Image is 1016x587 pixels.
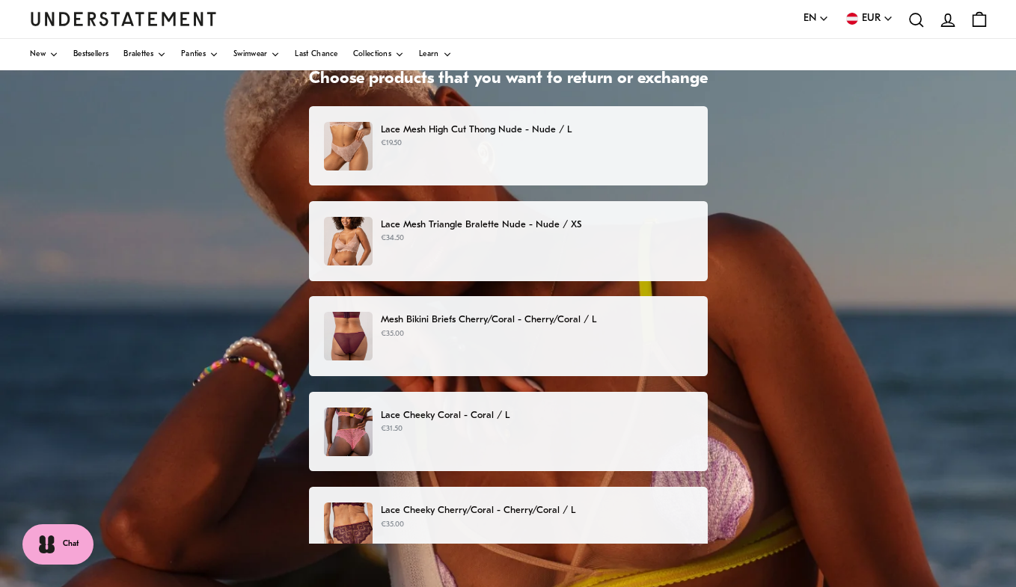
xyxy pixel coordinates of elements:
a: Bralettes [123,39,166,70]
span: Learn [419,51,439,58]
button: Chat [22,524,94,565]
a: Understatement Homepage [30,12,217,25]
span: EUR [862,10,881,27]
p: €31.50 [381,423,692,435]
img: 224_9667d44f-ebfc-4367-a669-379f21f7eae1.jpg [324,503,373,551]
h1: Choose products that you want to return or exchange [309,69,708,90]
a: Collections [353,39,404,70]
span: Chat [63,538,79,550]
p: Lace Mesh High Cut Thong Nude - Nude / L [381,122,692,138]
p: Lace Cheeky Cherry/Coral - Cherry/Coral / L [381,503,692,518]
a: Panties [181,39,218,70]
img: lace-cheeky-kahlo-33974542205093.jpg [324,408,373,456]
a: New [30,39,58,70]
button: EUR [844,10,893,27]
span: EN [804,10,816,27]
span: Bralettes [123,51,153,58]
p: Lace Cheeky Coral - Coral / L [381,408,692,423]
img: NAKE-BRA-015-lace-mesh-triangle-bralette-1_5a024a5b-8042-4b07-aed3-7e41695196a2.jpg [324,217,373,265]
p: Lace Mesh Triangle Bralette Nude - Nude / XS [381,217,692,233]
span: Panties [181,51,206,58]
a: Last Chance [295,39,337,70]
a: Learn [419,39,452,70]
span: Swimwear [233,51,267,58]
span: New [30,51,46,58]
a: Bestsellers [73,39,108,70]
p: €35.00 [381,328,692,340]
p: €34.50 [381,233,692,245]
a: Swimwear [233,39,280,70]
span: Bestsellers [73,51,108,58]
p: €19.50 [381,138,692,150]
p: €35.00 [381,519,692,531]
span: Last Chance [295,51,337,58]
img: CHME-BRF-002-1.jpg [324,312,373,360]
button: EN [804,10,829,27]
span: Collections [353,51,391,58]
p: Mesh Bikini Briefs Cherry/Coral - Cherry/Coral / L [381,312,692,328]
img: NAKE-SHW-006-lace-mesh-highwaist-thong-nude.jpg [324,122,373,170]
